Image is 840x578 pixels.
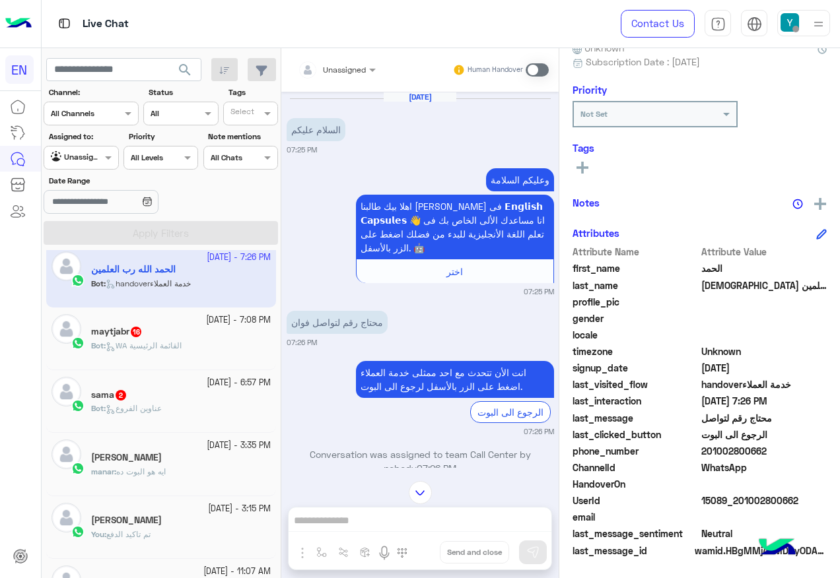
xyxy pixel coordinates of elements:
span: last_name [573,278,699,292]
img: notes [792,199,803,209]
img: WhatsApp [71,462,85,475]
span: null [701,311,827,325]
h6: Attributes [573,227,619,239]
div: الرجوع الى البوت [470,401,551,423]
small: [DATE] - 3:35 PM [207,439,271,452]
span: last_message_sentiment [573,527,699,540]
span: You [91,529,104,539]
span: الله رب العلمين [701,278,827,292]
button: Apply Filters [44,221,278,245]
small: [DATE] - 6:57 PM [207,377,271,389]
h5: manar samy [91,452,162,463]
span: locale [573,328,699,342]
img: defaultAdmin.png [52,503,81,532]
p: 5/10/2025, 7:25 PM [287,118,345,141]
span: Unknown [573,41,624,55]
img: userImage [781,13,799,32]
span: Bot [91,340,104,350]
small: 07:25 PM [287,144,317,155]
p: 5/10/2025, 7:25 PM [356,195,554,259]
span: handoverخدمة العملاء [701,377,827,391]
b: : [91,529,106,539]
div: Select [228,106,254,121]
img: defaultAdmin.png [52,439,81,469]
span: last_message [573,411,699,425]
span: UserId [573,494,699,507]
span: الرجوع الى البوت [701,428,827,441]
label: Priority [129,131,197,143]
span: phone_number [573,444,699,458]
a: tab [705,10,731,38]
span: last_visited_flow [573,377,699,391]
span: الحمد [701,261,827,275]
img: defaultAdmin.png [52,314,81,344]
img: tab [711,16,726,32]
span: HandoverOn [573,477,699,491]
label: Note mentions [208,131,276,143]
span: search [177,62,193,78]
b: Not Set [580,109,608,119]
p: 5/10/2025, 7:25 PM [486,168,554,191]
small: [DATE] - 3:15 PM [208,503,271,515]
p: Live Chat [83,15,129,33]
span: 15089_201002800662 [701,494,827,507]
span: 07:26 PM [417,463,456,474]
span: profile_pic [573,295,699,309]
small: [DATE] - 11:07 AM [203,565,271,578]
span: 16 [131,327,141,337]
img: scroll [409,481,432,504]
img: defaultAdmin.png [52,377,81,406]
span: signup_date [573,361,699,375]
label: Tags [228,86,277,98]
h6: Priority [573,84,607,96]
span: 2 [116,390,126,401]
h6: Notes [573,197,600,209]
img: WhatsApp [71,399,85,412]
small: Human Handover [468,65,523,75]
img: add [814,198,826,210]
img: tab [56,15,73,32]
span: manar [91,466,114,476]
span: Attribute Name [573,245,699,259]
h6: Tags [573,142,827,154]
span: 201002800662 [701,444,827,458]
span: null [701,477,827,491]
span: محتاج رقم لتواصل [701,411,827,425]
span: null [701,510,827,524]
button: search [169,58,201,86]
small: 07:26 PM [287,337,317,348]
div: EN [5,55,34,84]
span: last_interaction [573,394,699,408]
span: WA القائمة الرئيسية [106,340,182,350]
span: Unassigned [323,65,366,75]
span: Unknown [701,344,827,358]
b: : [91,340,106,350]
small: 07:25 PM [524,286,554,297]
a: Contact Us [621,10,695,38]
span: first_name [573,261,699,275]
label: Status [149,86,217,98]
span: gender [573,311,699,325]
button: Send and close [440,541,509,563]
small: [DATE] - 7:08 PM [206,314,271,327]
span: Attribute Value [701,245,827,259]
span: 2025-10-05T16:25:57.09Z [701,361,827,375]
img: Logo [5,10,32,38]
img: hulul-logo.png [754,525,800,571]
h5: Ahmed Samir [91,515,162,526]
p: 5/10/2025, 7:26 PM [287,311,388,334]
span: Subscription Date : [DATE] [586,55,700,69]
span: Bot [91,403,104,413]
span: اختر [446,266,463,277]
b: : [91,403,106,413]
span: last_message_id [573,544,692,558]
img: WhatsApp [71,525,85,538]
label: Channel: [49,86,137,98]
h5: sama [91,389,127,401]
p: 5/10/2025, 7:26 PM [356,361,554,398]
span: 2025-10-05T16:26:56.426Z [701,394,827,408]
b: : [91,466,116,476]
span: تم تاكيد الدفع [106,529,151,539]
label: Date Range [49,175,197,187]
span: null [701,328,827,342]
